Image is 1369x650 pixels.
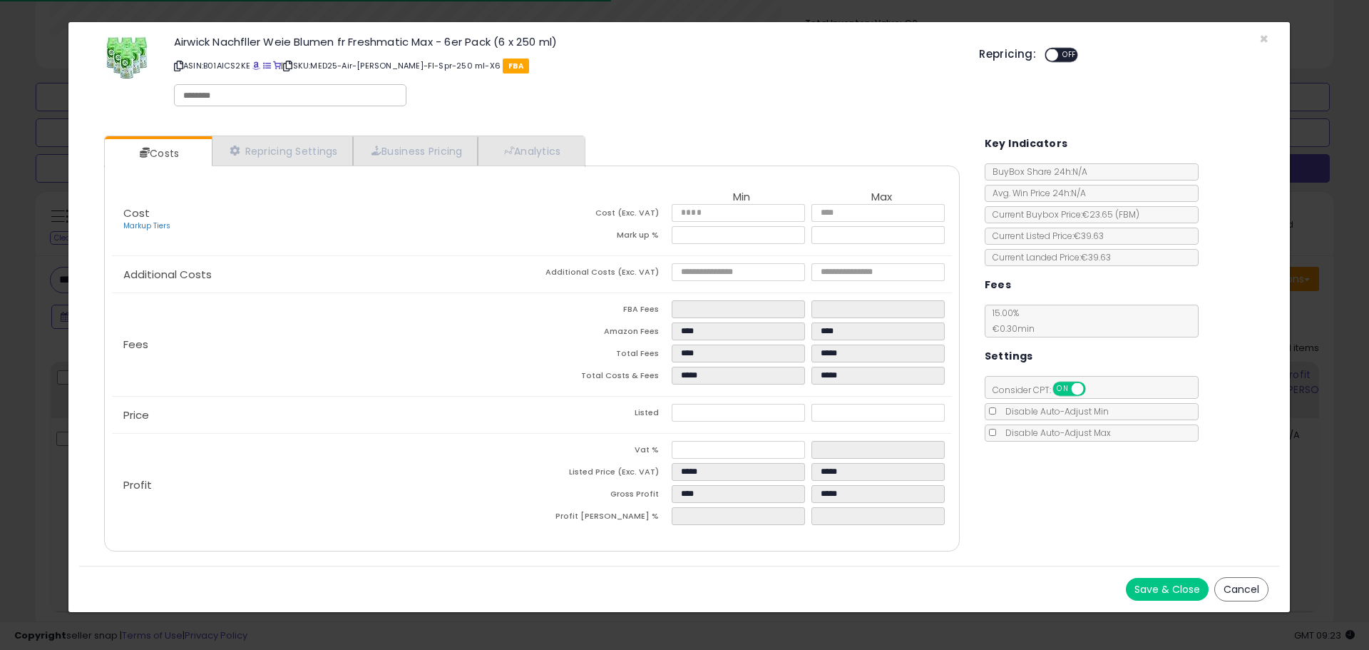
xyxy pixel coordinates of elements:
[532,263,672,285] td: Additional Costs (Exc. VAT)
[1058,49,1081,61] span: OFF
[985,251,1111,263] span: Current Landed Price: €39.63
[532,226,672,248] td: Mark up %
[985,187,1086,199] span: Avg. Win Price 24h: N/A
[212,136,353,166] a: Repricing Settings
[532,441,672,463] td: Vat %
[979,49,1036,60] h5: Repricing:
[1214,577,1268,601] button: Cancel
[112,410,532,421] p: Price
[1083,383,1106,395] span: OFF
[985,347,1033,365] h5: Settings
[123,220,170,231] a: Markup Tiers
[532,507,672,529] td: Profit [PERSON_NAME] %
[532,323,672,345] td: Amazon Fees
[478,136,583,166] a: Analytics
[998,427,1111,439] span: Disable Auto-Adjust Max
[174,54,958,77] p: ASIN: B01AICS2KE | SKU: MED25-Air-[PERSON_NAME]-Fl-Spr-250 ml-X6
[532,485,672,507] td: Gross Profit
[273,60,281,71] a: Your listing only
[985,307,1035,335] span: 15.00 %
[985,323,1035,335] span: €0.30 min
[532,367,672,389] td: Total Costs & Fees
[672,191,811,204] th: Min
[112,208,532,232] p: Cost
[503,59,529,73] span: FBA
[532,463,672,485] td: Listed Price (Exc. VAT)
[105,139,210,168] a: Costs
[112,339,532,350] p: Fees
[532,204,672,226] td: Cost (Exc. VAT)
[532,345,672,367] td: Total Fees
[353,136,478,166] a: Business Pricing
[985,384,1104,396] span: Consider CPT:
[985,208,1139,220] span: Current Buybox Price:
[112,479,532,491] p: Profit
[106,36,148,79] img: 51QmAxjDWLL._SL60_.jpg
[263,60,271,71] a: All offer listings
[112,269,532,280] p: Additional Costs
[1259,29,1268,49] span: ×
[985,276,1012,294] h5: Fees
[998,405,1109,417] span: Disable Auto-Adjust Min
[811,191,951,204] th: Max
[1082,208,1139,220] span: €23.65
[252,60,260,71] a: BuyBox page
[1126,578,1209,601] button: Save & Close
[1054,383,1072,395] span: ON
[985,166,1087,178] span: BuyBox Share 24h: N/A
[1115,208,1139,220] span: ( FBM )
[532,300,672,323] td: FBA Fees
[985,135,1068,153] h5: Key Indicators
[174,36,958,47] h3: Airwick Nachfller Weie Blumen fr Freshmatic Max - 6er Pack (6 x 250 ml)
[532,404,672,426] td: Listed
[985,230,1104,242] span: Current Listed Price: €39.63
